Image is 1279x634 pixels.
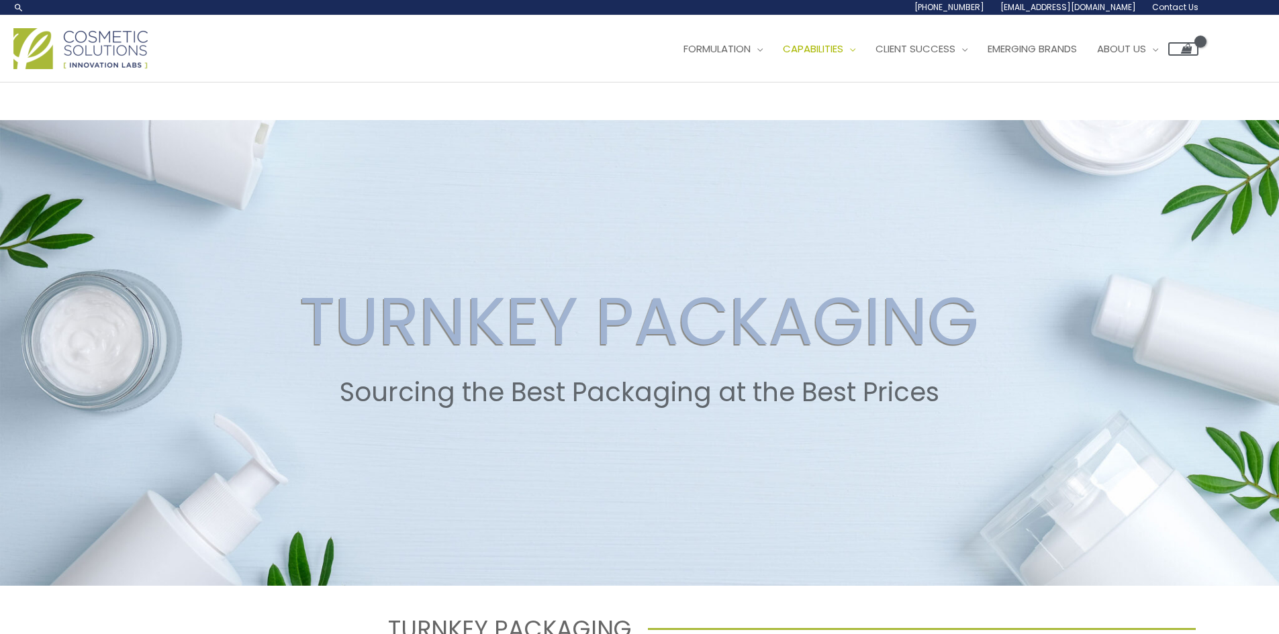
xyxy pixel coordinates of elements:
a: Search icon link [13,2,24,13]
a: About Us [1087,29,1168,69]
a: View Shopping Cart, empty [1168,42,1198,56]
a: Emerging Brands [978,29,1087,69]
img: Cosmetic Solutions Logo [13,28,148,69]
span: Formulation [683,42,751,56]
a: Capabilities [773,29,865,69]
nav: Site Navigation [663,29,1198,69]
span: Client Success [875,42,955,56]
h2: Sourcing the Best Packaging at the Best Prices [13,377,1266,408]
a: Formulation [673,29,773,69]
span: [EMAIL_ADDRESS][DOMAIN_NAME] [1000,1,1136,13]
span: Capabilities [783,42,843,56]
span: About Us [1097,42,1146,56]
h2: TURNKEY PACKAGING [13,282,1266,361]
a: Client Success [865,29,978,69]
span: Contact Us [1152,1,1198,13]
span: Emerging Brands [988,42,1077,56]
span: [PHONE_NUMBER] [914,1,984,13]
